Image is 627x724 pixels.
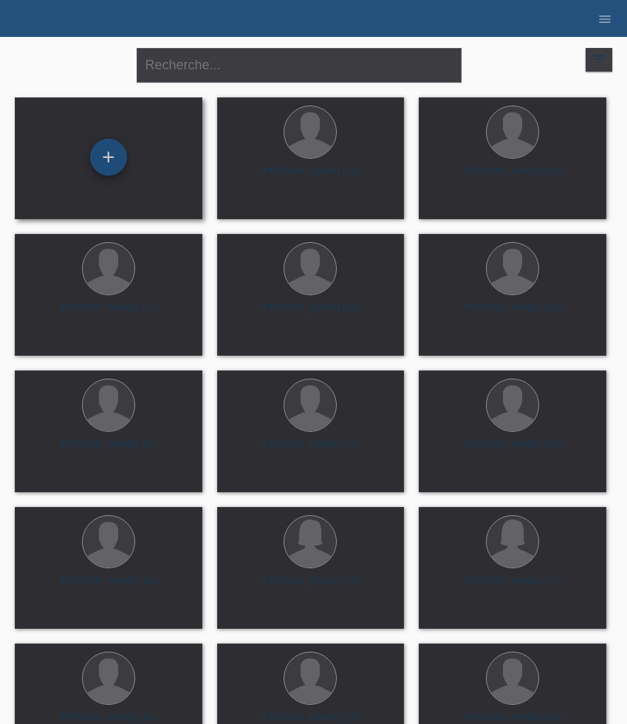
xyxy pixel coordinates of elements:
div: [PERSON_NAME] (27) [27,302,191,325]
div: [PERSON_NAME] (39) [229,575,393,599]
div: [PERSON_NAME] (34) [431,165,595,189]
div: Enregistrer le client [91,145,126,170]
div: [PERSON_NAME] (30) [431,302,595,325]
div: [PERSON_NAME] (27) [431,575,595,599]
div: [PERSON_NAME] (51) [27,438,191,462]
div: [PERSON_NAME] (26) [229,165,393,189]
a: menu [590,14,620,23]
input: Recherche... [137,48,462,83]
div: [PERSON_NAME] (30) [229,302,393,325]
div: [PERSON_NAME] (43) [27,575,191,599]
i: menu [597,12,612,27]
i: filter_list [591,51,607,67]
div: [PERSON_NAME] (51) [431,438,595,462]
div: [PERSON_NAME] (41) [229,438,393,462]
